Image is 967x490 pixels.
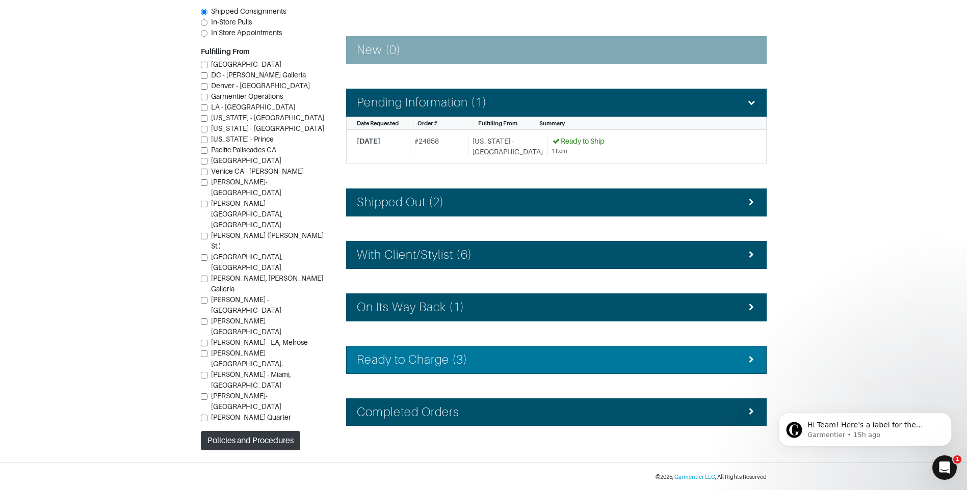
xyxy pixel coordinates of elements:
[211,167,304,175] span: Venice CA - [PERSON_NAME]
[674,474,715,480] a: Garmentier LLC
[201,254,207,261] input: [GEOGRAPHIC_DATA], [GEOGRAPHIC_DATA]
[211,92,283,100] span: Garmentier Operations
[211,178,281,197] span: [PERSON_NAME]-[GEOGRAPHIC_DATA]
[211,124,324,132] span: [US_STATE] - [GEOGRAPHIC_DATA]
[211,231,324,250] span: [PERSON_NAME] ([PERSON_NAME] St.)
[211,103,295,111] span: LA - [GEOGRAPHIC_DATA]
[201,94,207,100] input: Garmentier Operations
[201,393,207,400] input: [PERSON_NAME]- [GEOGRAPHIC_DATA]
[201,158,207,165] input: [GEOGRAPHIC_DATA]
[656,474,767,480] small: © 2025 , , All Rights Reserved
[211,114,324,122] span: [US_STATE] - [GEOGRAPHIC_DATA]
[211,156,281,165] span: [GEOGRAPHIC_DATA]
[932,455,957,480] iframe: Intercom live chat
[201,179,207,186] input: [PERSON_NAME]-[GEOGRAPHIC_DATA]
[211,18,252,26] span: In-Store Pulls
[357,137,380,145] span: [DATE]
[539,120,565,126] span: Summary
[211,338,308,346] span: [PERSON_NAME] - LA, Melrose
[211,29,282,37] span: In Store Appointments
[417,120,437,126] span: Order #
[201,297,207,304] input: [PERSON_NAME] - [GEOGRAPHIC_DATA]
[201,115,207,122] input: [US_STATE] - [GEOGRAPHIC_DATA]
[211,413,291,421] span: [PERSON_NAME] Quarter
[357,195,445,210] h4: Shipped Out (2)
[552,147,748,155] div: 1 Item
[763,391,967,462] iframe: Intercom notifications message
[201,147,207,154] input: Pacific Paliscades CA
[211,7,286,15] span: Shipped Consignments
[357,352,468,367] h4: Ready to Charge (3)
[410,136,464,157] div: # 24858
[201,318,207,325] input: [PERSON_NAME][GEOGRAPHIC_DATA]
[478,120,517,126] span: Fulfilling From
[201,46,250,57] label: Fulfilling From
[201,104,207,111] input: LA - [GEOGRAPHIC_DATA]
[201,415,207,421] input: [PERSON_NAME] Quarter
[357,120,399,126] span: Date Requested
[211,317,281,336] span: [PERSON_NAME][GEOGRAPHIC_DATA]
[953,455,961,464] span: 1
[468,136,543,157] div: [US_STATE] - [GEOGRAPHIC_DATA]
[201,431,300,450] button: Policies and Procedures
[201,137,207,143] input: [US_STATE] - Prince
[201,201,207,207] input: [PERSON_NAME] - [GEOGRAPHIC_DATA], [GEOGRAPHIC_DATA]
[201,233,207,239] input: [PERSON_NAME] ([PERSON_NAME] St.)
[201,30,207,37] input: In Store Appointments
[201,372,207,378] input: [PERSON_NAME] - Miami, [GEOGRAPHIC_DATA]
[211,370,291,389] span: [PERSON_NAME] - Miami, [GEOGRAPHIC_DATA]
[201,169,207,175] input: Venice CA - [PERSON_NAME]
[211,60,281,68] span: [GEOGRAPHIC_DATA]
[211,135,274,143] span: [US_STATE] - Prince
[201,126,207,132] input: [US_STATE] - [GEOGRAPHIC_DATA]
[357,248,472,262] h4: With Client/Stylist (6)
[201,83,207,90] input: Denver - [GEOGRAPHIC_DATA]
[211,392,281,411] span: [PERSON_NAME]- [GEOGRAPHIC_DATA]
[211,253,283,271] span: [GEOGRAPHIC_DATA], [GEOGRAPHIC_DATA]
[211,81,310,90] span: Denver - [GEOGRAPHIC_DATA]
[201,276,207,282] input: [PERSON_NAME], [PERSON_NAME] Galleria
[552,136,748,147] div: Ready to Ship
[201,62,207,68] input: [GEOGRAPHIC_DATA]
[201,72,207,79] input: DC - [PERSON_NAME] Galleria
[211,349,283,368] span: [PERSON_NAME][GEOGRAPHIC_DATA].
[211,295,281,314] span: [PERSON_NAME] - [GEOGRAPHIC_DATA]
[357,95,487,110] h4: Pending Information (1)
[201,19,207,26] input: In-Store Pulls
[357,405,460,420] h4: Completed Orders
[357,300,465,315] h4: On Its Way Back (1)
[211,199,283,229] span: [PERSON_NAME] - [GEOGRAPHIC_DATA], [GEOGRAPHIC_DATA]
[211,146,276,154] span: Pacific Paliscades CA
[357,43,401,58] h4: New (0)
[201,9,207,15] input: Shipped Consignments
[211,71,306,79] span: DC - [PERSON_NAME] Galleria
[211,274,323,293] span: [PERSON_NAME], [PERSON_NAME] Galleria
[201,350,207,357] input: [PERSON_NAME][GEOGRAPHIC_DATA].
[201,340,207,346] input: [PERSON_NAME] - LA, Melrose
